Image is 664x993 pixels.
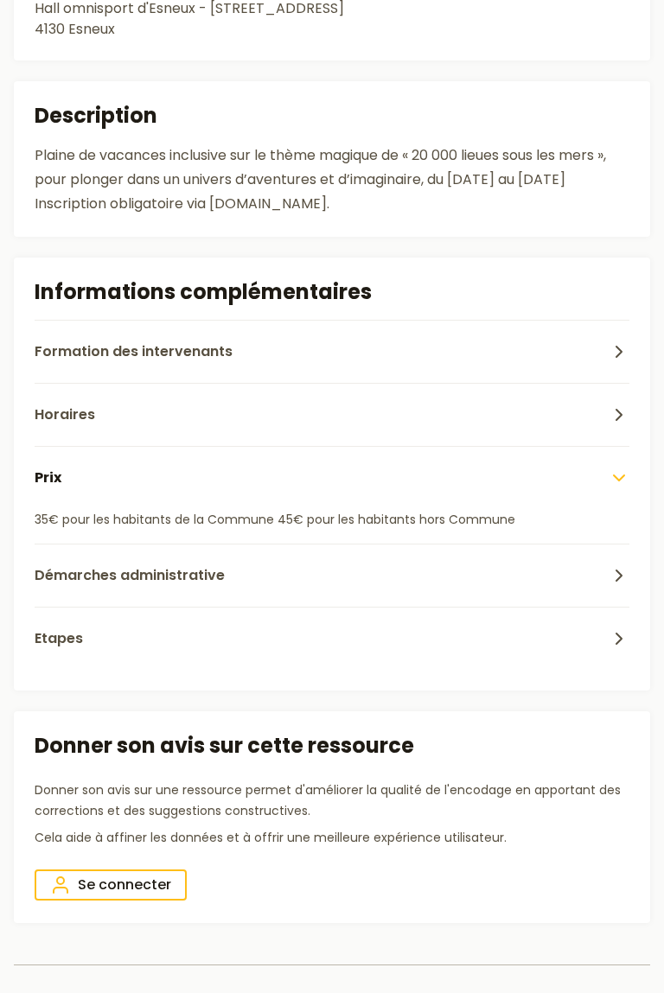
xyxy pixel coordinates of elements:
[35,278,629,306] h2: Informations complémentaires
[35,732,629,760] h2: Donner son avis sur cette ressource
[78,875,171,895] span: Se connecter
[35,828,629,849] p: Cela aide à affiner les données et à offrir une meilleure expérience utilisateur.
[35,628,83,649] span: Etapes
[35,468,61,488] span: Prix
[35,320,629,383] button: Formation des intervenants
[35,869,187,901] a: Se connecter
[35,341,233,362] span: Formation des intervenants
[35,509,629,530] p: 35€ pour les habitants de la Commune 45€ pour les habitants hors Commune
[35,446,629,509] button: Prix
[35,607,629,670] button: Etapes
[35,143,629,216] div: Plaine de vacances inclusive sur le thème magique de « 20 000 lieues sous les mers », pour plonge...
[35,544,629,607] button: Démarches administrative
[35,102,629,130] h2: Description
[35,780,629,822] p: Donner son avis sur une ressource permet d'améliorer la qualité de l'encodage en apportant des co...
[35,383,629,446] button: Horaires
[35,565,225,586] span: Démarches administrative
[35,404,95,425] span: Horaires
